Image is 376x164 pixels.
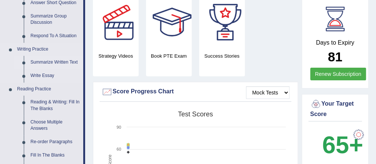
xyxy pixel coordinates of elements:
[27,116,83,135] a: Choose Multiple Answers
[322,131,363,158] b: 65+
[117,147,121,151] text: 60
[310,68,366,80] a: Renew Subscription
[93,52,139,60] h4: Strategy Videos
[14,43,83,56] a: Writing Practice
[27,135,83,149] a: Re-order Paragraphs
[27,96,83,115] a: Reading & Writing: Fill In The Blanks
[146,52,192,60] h4: Book PTE Exam
[101,86,289,97] div: Score Progress Chart
[27,149,83,162] a: Fill In The Blanks
[310,39,360,46] h4: Days to Expiry
[117,125,121,129] text: 90
[27,29,83,43] a: Respond To A Situation
[328,49,342,64] b: 81
[27,56,83,69] a: Summarize Written Text
[27,10,83,29] a: Summarize Group Discussion
[310,99,360,119] div: Your Target Score
[27,69,83,83] a: Write Essay
[178,110,213,118] tspan: Test scores
[199,52,245,60] h4: Success Stories
[14,83,83,96] a: Reading Practice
